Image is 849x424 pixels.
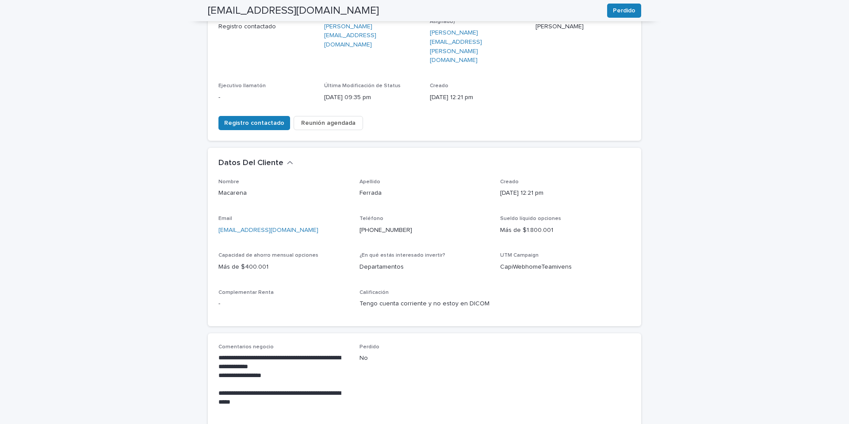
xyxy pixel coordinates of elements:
[359,290,389,295] span: Calificación
[359,299,490,308] p: Tengo cuenta corriente y no estoy en DICOM
[218,22,314,31] p: Registro contactado
[359,253,445,258] span: ¿En qué estás interesado invertir?
[324,93,419,102] p: [DATE] 09:35 pm
[500,262,631,272] p: CapiWebhomeTeamivens
[218,299,349,308] p: -
[359,354,490,363] p: No
[218,262,349,272] p: Más de $400.001
[359,262,490,272] p: Departamentos
[500,253,539,258] span: UTM Campaign
[218,158,293,168] button: Datos Del Cliente
[359,227,412,233] a: [PHONE_NUMBER]
[218,179,239,185] span: Nombre
[430,12,504,24] span: Team Leader (from Ejecutivo Asignado)
[613,6,635,15] span: Perdido
[324,83,401,89] span: Última Modificación de Status
[218,116,290,130] button: Registro contactado
[359,344,379,350] span: Perdido
[208,4,379,17] h2: [EMAIL_ADDRESS][DOMAIN_NAME]
[500,179,519,185] span: Creado
[218,253,318,258] span: Capacidad de ahorro mensual opciones
[218,344,274,350] span: Comentarios negocio
[218,216,232,221] span: Email
[430,28,525,65] a: [PERSON_NAME][EMAIL_ADDRESS][PERSON_NAME][DOMAIN_NAME]
[324,22,419,50] a: [PERSON_NAME][EMAIL_ADDRESS][DOMAIN_NAME]
[607,4,641,18] button: Perdido
[218,83,266,89] span: Ejecutivo llamatón
[224,119,284,127] span: Registro contactado
[218,93,314,102] p: -
[294,116,363,130] button: Reunión agendada
[218,290,274,295] span: Complementar Renta
[218,227,318,233] a: [EMAIL_ADDRESS][DOMAIN_NAME]
[500,216,561,221] span: Sueldo líquido opciones
[218,189,349,198] p: Macarena
[359,189,490,198] p: Ferrada
[218,158,283,168] h2: Datos Del Cliente
[430,93,525,102] p: [DATE] 12:21 pm
[500,226,631,235] p: Más de $1.800.001
[430,83,448,89] span: Creado
[359,216,383,221] span: Teléfono
[535,22,631,31] p: [PERSON_NAME]
[500,189,631,198] p: [DATE] 12:21 pm
[301,119,356,127] span: Reunión agendada
[359,179,380,185] span: Apellido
